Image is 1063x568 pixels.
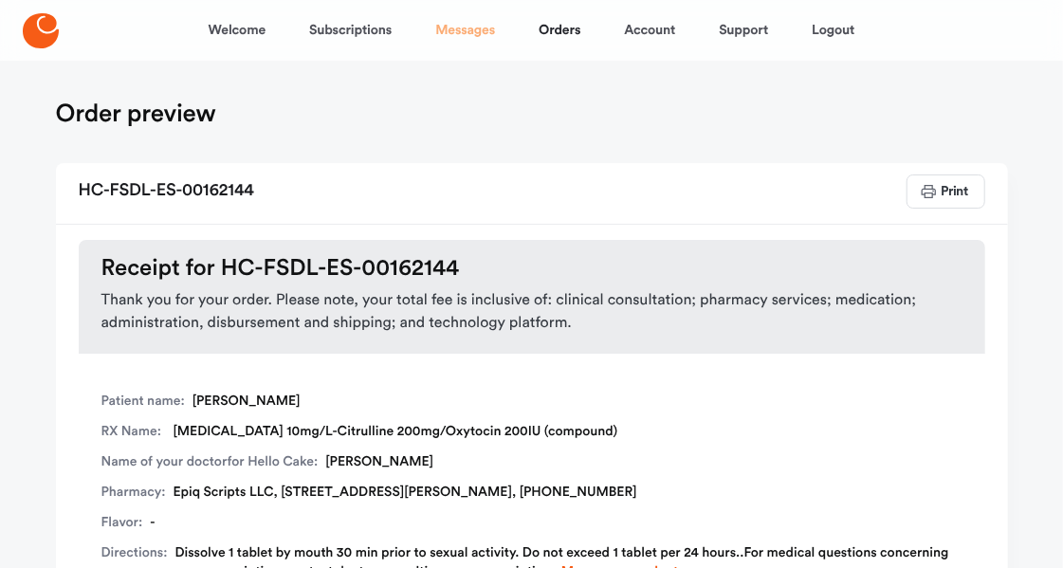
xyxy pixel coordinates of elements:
button: Print [907,174,984,209]
div: [PERSON_NAME] [101,392,962,411]
div: Epiq Scripts LLC, [STREET_ADDRESS][PERSON_NAME], [PHONE_NUMBER] [101,483,962,502]
div: [MEDICAL_DATA] 10mg/L-Citrulline 200mg/Oxytocin 200IU (compound) [101,422,962,441]
a: Account [624,8,675,53]
h1: Order preview [56,99,216,129]
span: Name of your doctor : [101,452,319,471]
a: Logout [812,8,854,53]
span: Patient name: [101,392,185,411]
h2: HC-FSDL-ES-00162144 [79,174,254,209]
span: Thank you for your order. Please note, your total fee is inclusive of: clinical consultation; pha... [101,289,962,335]
a: Orders [539,8,580,53]
div: - [101,513,962,532]
a: Welcome [209,8,266,53]
a: Messages [435,8,495,53]
span: Print [939,185,968,198]
span: Flavor: [101,513,143,532]
span: RX Name: [101,422,166,441]
span: Pharmacy: [101,483,166,502]
a: Subscriptions [309,8,392,53]
div: [PERSON_NAME] [101,452,962,471]
span: for Hello Cake [228,455,314,468]
a: Support [719,8,768,53]
h3: Receipt for HC-FSDL-ES-00162144 [101,255,962,282]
